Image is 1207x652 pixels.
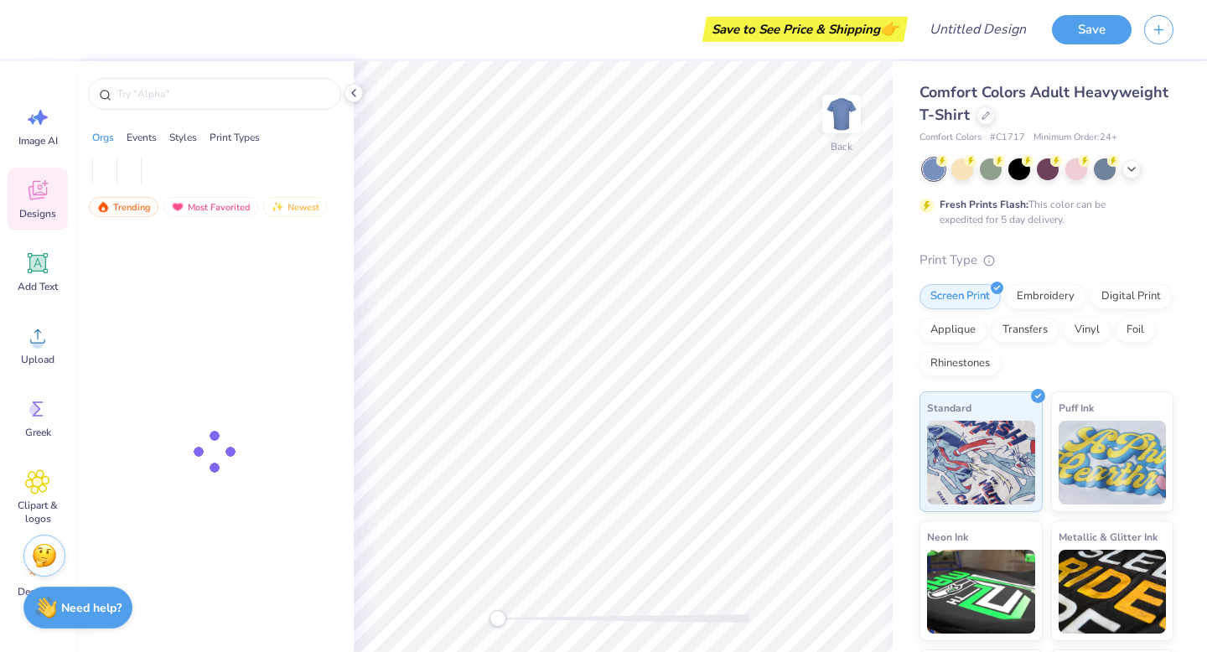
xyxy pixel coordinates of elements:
div: This color can be expedited for 5 day delivery. [940,197,1146,227]
div: Rhinestones [919,351,1001,376]
img: trending.gif [96,201,110,213]
span: Metallic & Glitter Ink [1059,528,1158,546]
div: Newest [263,197,327,217]
div: Most Favorited [163,197,258,217]
span: Clipart & logos [10,499,65,525]
div: Transfers [992,318,1059,343]
span: 👉 [880,18,899,39]
input: Untitled Design [916,13,1039,46]
img: most_fav.gif [171,201,184,213]
span: Comfort Colors Adult Heavyweight T-Shirt [919,82,1168,125]
span: Greek [25,426,51,439]
img: Metallic & Glitter Ink [1059,550,1167,634]
img: Standard [927,421,1035,505]
span: Comfort Colors [919,131,982,145]
span: Neon Ink [927,528,968,546]
div: Events [127,130,157,145]
div: Print Types [210,130,260,145]
button: Save [1052,15,1132,44]
span: Minimum Order: 24 + [1033,131,1117,145]
div: Embroidery [1006,284,1085,309]
span: Upload [21,353,54,366]
span: Decorate [18,585,58,598]
div: Print Type [919,251,1173,270]
div: Styles [169,130,197,145]
span: Puff Ink [1059,399,1094,417]
img: newest.gif [271,201,284,213]
div: Vinyl [1064,318,1111,343]
img: Neon Ink [927,550,1035,634]
span: Add Text [18,280,58,293]
strong: Fresh Prints Flash: [940,198,1028,211]
div: Applique [919,318,987,343]
span: # C1717 [990,131,1025,145]
span: Designs [19,207,56,220]
div: Trending [89,197,158,217]
div: Back [831,139,852,154]
div: Orgs [92,130,114,145]
div: Accessibility label [490,610,506,627]
div: Save to See Price & Shipping [707,17,904,42]
div: Foil [1116,318,1155,343]
span: Standard [927,399,971,417]
img: Puff Ink [1059,421,1167,505]
strong: Need help? [61,600,122,616]
div: Screen Print [919,284,1001,309]
span: Image AI [18,134,58,147]
img: Back [825,97,858,131]
input: Try "Alpha" [116,85,330,102]
div: Digital Print [1090,284,1172,309]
